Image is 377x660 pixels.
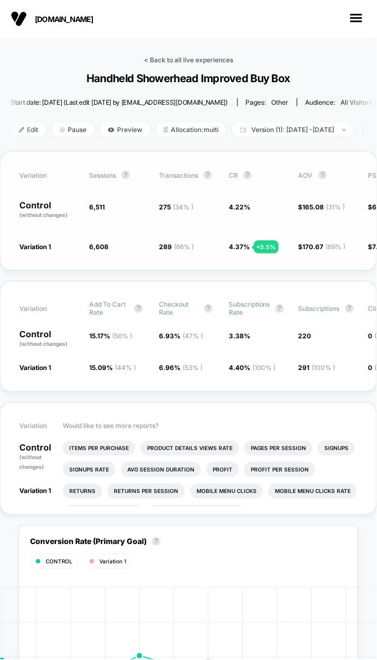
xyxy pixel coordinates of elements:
[121,171,130,179] button: ?
[19,201,78,219] p: Control
[204,171,212,179] button: ?
[11,122,46,137] span: Edit
[345,304,354,313] button: ?
[159,203,193,211] span: 275
[63,441,135,456] li: Items Per Purchase
[232,122,354,137] span: Version (1): [DATE] - [DATE]
[149,505,246,520] li: Desktop Menu (hover) Rate
[19,171,78,179] span: Variation
[306,98,373,106] div: Audience:
[30,537,166,546] div: Conversion Rate (Primary Goal)
[100,122,150,137] span: Preview
[19,301,78,317] span: Variation
[152,538,161,546] button: ?
[19,330,78,349] p: Control
[19,243,51,251] span: Variation 1
[229,243,250,251] span: 4.37 %
[244,462,315,477] li: Profit Per Session
[63,462,115,477] li: Signups Rate
[19,487,51,495] span: Variation 1
[327,203,345,211] span: ( 31 % )
[318,171,327,179] button: ?
[159,243,194,251] span: 289
[303,243,346,251] span: 170.67
[19,422,78,430] span: Variation
[35,14,142,24] span: [DOMAIN_NAME]
[159,171,198,179] span: Transactions
[112,332,132,340] span: ( 56 % )
[341,98,373,106] span: All Visitors
[89,243,108,251] span: 6,608
[183,364,202,372] span: ( 53 % )
[204,304,213,313] button: ?
[11,98,228,106] span: Start date: [DATE] (Last edit [DATE] by [EMAIL_ADDRESS][DOMAIN_NAME])
[52,122,95,137] span: Pause
[11,11,27,27] img: Visually logo
[144,56,233,64] a: < Back to all live experiences
[19,212,68,218] span: (without changes)
[19,364,51,372] span: Variation 1
[174,243,194,251] span: ( 66 % )
[89,364,136,372] span: 15.09 %
[89,332,132,340] span: 15.17 %
[299,305,340,313] span: Subscriptions
[243,171,252,179] button: ?
[89,301,129,317] span: Add To Cart Rate
[134,304,143,313] button: ?
[46,559,73,565] span: CONTROL
[272,98,289,106] span: other
[115,364,136,372] span: ( 44 % )
[360,122,371,138] span: |
[156,122,227,137] span: Allocation: multi
[63,484,102,499] li: Returns
[60,127,65,133] img: end
[63,422,358,430] p: Would like to see more reports?
[246,98,289,106] div: Pages:
[318,441,355,456] li: Signups
[121,462,201,477] li: Avg Session Duration
[299,203,345,211] span: $
[89,203,105,211] span: 6,511
[240,127,246,133] img: calendar
[275,304,284,313] button: ?
[252,364,276,372] span: ( 100 % )
[19,454,44,470] span: (without changes)
[159,301,199,317] span: Checkout Rate
[19,72,358,85] span: Handheld Showerhead Improved Buy Box
[164,127,168,133] img: rebalance
[19,444,52,472] p: Control
[19,341,68,347] span: (without changes)
[173,203,193,211] span: ( 34 % )
[269,484,357,499] li: Mobile Menu Clicks Rate
[99,559,126,565] span: Variation 1
[63,505,144,520] li: Desktop Menu (hover)
[312,364,336,372] span: ( 100 % )
[229,332,250,340] span: 3.38 %
[229,203,250,211] span: 4.22 %
[244,441,313,456] li: Pages Per Session
[229,171,238,179] span: CR
[299,364,336,372] span: 291
[206,462,239,477] li: Profit
[343,129,346,131] img: end
[183,332,203,340] span: ( 47 % )
[19,127,24,133] img: edit
[326,243,346,251] span: ( 69 % )
[190,484,263,499] li: Mobile Menu Clicks
[141,441,239,456] li: Product Details Views Rate
[303,203,345,211] span: 165.08
[229,364,276,372] span: 4.40 %
[159,332,203,340] span: 6.93 %
[299,332,311,340] span: 220
[159,364,202,372] span: 6.96 %
[254,241,279,253] div: + 3.5 %
[229,301,270,317] span: Subscriptions Rate
[89,171,116,179] span: Sessions
[107,484,185,499] li: Returns Per Session
[299,243,346,251] span: $
[299,171,313,179] span: AOV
